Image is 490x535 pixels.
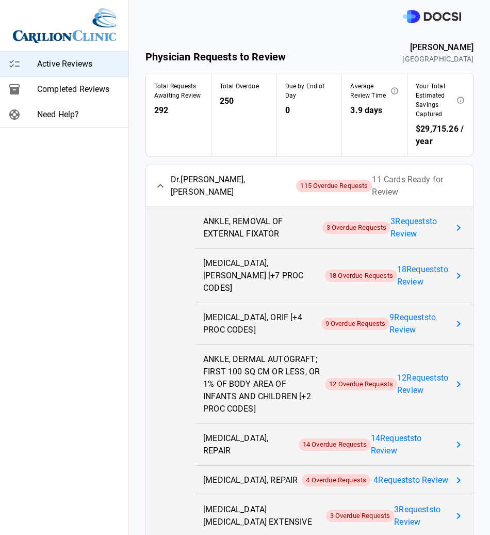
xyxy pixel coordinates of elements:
[397,372,448,397] span: 12 Request s to Review
[220,95,268,107] span: 250
[203,353,321,415] span: ANKLE, DERMAL AUTOGRAFT; FIRST 100 SQ CM OR LESS, OR 1% OF BODY AREA OF INFANTS AND CHILDREN [+2 ...
[389,311,448,336] span: 9 Request s to Review
[390,87,399,95] svg: This represents the average time it takes from when an optimization is ready for your review to w...
[403,10,461,23] img: DOCSI Logo
[456,96,465,104] svg: This is the estimated annual impact of the preference card optimizations which you have approved....
[285,82,334,100] span: Due by End of Day
[203,311,317,336] span: [MEDICAL_DATA], ORIF [+4 PROC CODES]
[371,432,448,457] span: 14 Request s to Review
[37,58,120,70] span: Active Reviews
[154,82,203,100] span: Total Requests Awaiting Review
[402,41,473,54] span: [PERSON_NAME]
[203,432,295,457] span: [MEDICAL_DATA], REPAIR
[203,474,298,486] span: [MEDICAL_DATA], REPAIR
[350,82,386,100] span: Average Review Time
[296,181,372,191] span: 115 Overdue Requests
[321,319,390,329] span: 9 Overdue Requests
[416,82,452,119] span: Your Total Estimated Savings Captured
[394,503,448,528] span: 3 Request s to Review
[203,215,318,240] span: ANKLE, REMOVAL OF EXTERNAL FIXATOR
[171,174,292,198] span: Dr. [PERSON_NAME] , [PERSON_NAME]
[416,124,464,146] span: $29,715.26 / year
[325,379,397,389] span: 12 Overdue Requests
[373,474,448,486] span: 4 Request s to Review
[302,475,370,485] span: 4 Overdue Requests
[285,104,334,117] span: 0
[326,511,395,521] span: 3 Overdue Requests
[13,8,116,43] img: Site Logo
[37,83,120,96] span: Completed Reviews
[299,439,371,450] span: 14 Overdue Requests
[390,215,448,240] span: 3 Request s to Review
[372,174,465,198] span: 11 Cards Ready for Review
[220,82,259,91] span: Total Overdue
[145,49,286,65] span: Physician Requests to Review
[402,54,473,65] span: [GEOGRAPHIC_DATA]
[397,263,448,288] span: 18 Request s to Review
[350,104,399,117] span: 3.9 days
[203,503,321,528] span: [MEDICAL_DATA] [MEDICAL_DATA] EXTENSIVE
[203,257,321,294] span: [MEDICAL_DATA], [PERSON_NAME] [+7 PROC CODES]
[154,104,203,117] span: 292
[37,108,120,121] span: Need Help?
[325,271,397,281] span: 18 Overdue Requests
[322,223,391,233] span: 3 Overdue Requests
